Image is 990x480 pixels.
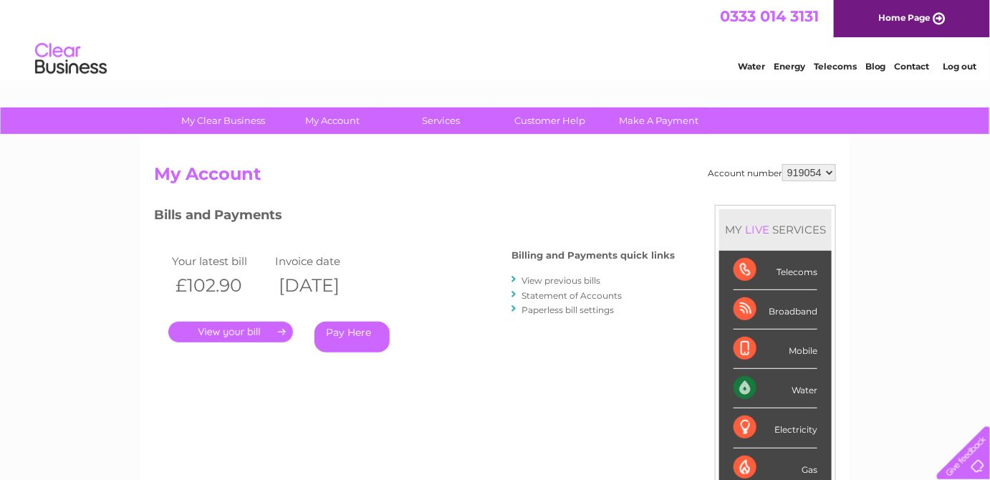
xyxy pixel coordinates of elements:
[158,8,835,69] div: Clear Business is a trading name of Verastar Limited (registered in [GEOGRAPHIC_DATA] No. 3667643...
[734,251,817,290] div: Telecoms
[274,107,392,134] a: My Account
[383,107,501,134] a: Services
[271,271,375,300] th: [DATE]
[522,304,614,315] a: Paperless bill settings
[742,223,772,236] div: LIVE
[895,61,930,72] a: Contact
[719,209,832,250] div: MY SERVICES
[708,164,836,181] div: Account number
[814,61,857,72] a: Telecoms
[168,251,271,271] td: Your latest bill
[271,251,375,271] td: Invoice date
[168,271,271,300] th: £102.90
[734,369,817,408] div: Water
[522,275,600,286] a: View previous bills
[491,107,610,134] a: Customer Help
[774,61,805,72] a: Energy
[734,330,817,369] div: Mobile
[165,107,283,134] a: My Clear Business
[168,322,293,342] a: .
[314,322,390,352] a: Pay Here
[943,61,976,72] a: Log out
[734,290,817,330] div: Broadband
[511,250,675,261] h4: Billing and Payments quick links
[865,61,886,72] a: Blog
[600,107,719,134] a: Make A Payment
[522,290,622,301] a: Statement of Accounts
[154,205,675,230] h3: Bills and Payments
[154,164,836,191] h2: My Account
[34,37,107,81] img: logo.png
[720,7,819,25] a: 0333 014 3131
[734,408,817,448] div: Electricity
[738,61,765,72] a: Water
